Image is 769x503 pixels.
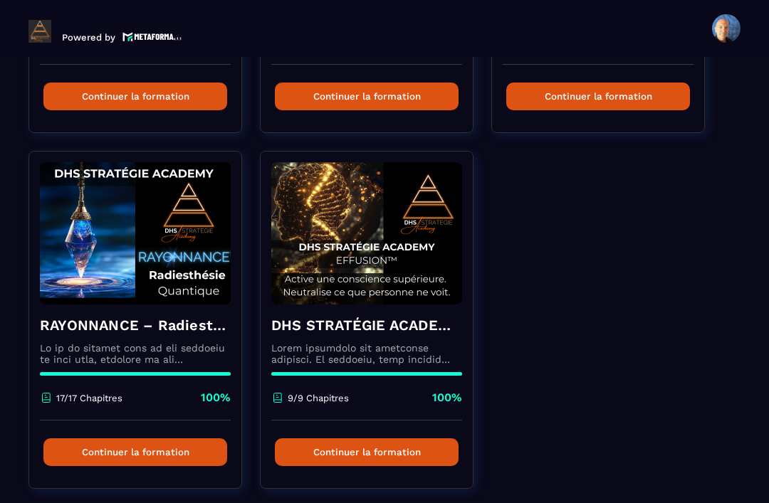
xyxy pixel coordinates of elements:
[122,31,182,43] img: logo
[275,83,459,110] button: Continuer la formation
[432,390,462,406] p: 100%
[271,315,462,335] h4: DHS STRATÉGIE ACADEMY™ – EFFUSION
[288,393,349,403] p: 9/9 Chapitres
[271,162,462,305] img: formation-background
[62,32,115,43] p: Powered by
[40,162,231,305] img: formation-background
[56,393,122,403] p: 17/17 Chapitres
[43,438,227,466] button: Continuer la formation
[40,315,231,335] h4: RAYONNANCE – Radiesthésie Quantique™ - DHS Strategie Academy
[201,390,231,406] p: 100%
[43,83,227,110] button: Continuer la formation
[28,20,51,43] img: logo-branding
[275,438,459,466] button: Continuer la formation
[271,342,462,365] p: Lorem ipsumdolo sit ametconse adipisci. El seddoeiu, temp incidid utla et dolo ma aliqu enimadmi ...
[506,83,690,110] button: Continuer la formation
[40,342,231,365] p: Lo ip do sitamet cons ad eli seddoeiu te inci utla, etdolore ma ali enimadmin ve qui nostru ex ul...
